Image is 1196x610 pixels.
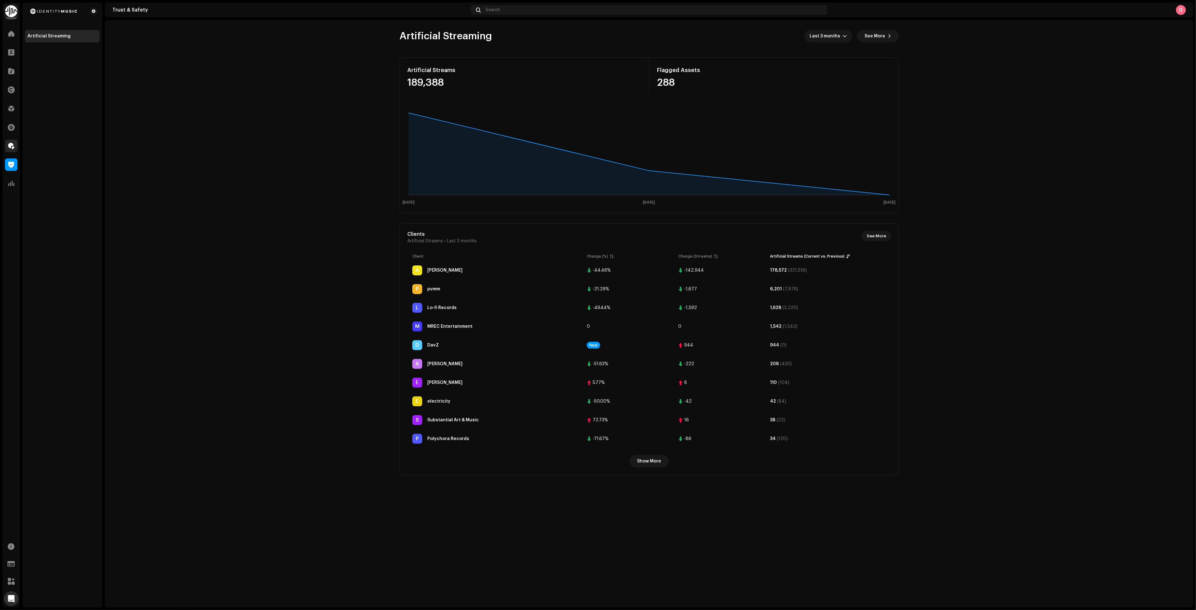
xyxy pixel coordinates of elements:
[770,399,776,404] div: 42
[780,362,792,366] div: (430)
[587,361,669,366] span: -51.63
[782,306,798,310] div: (3,220)
[780,343,787,347] div: (0)
[657,65,700,75] div: Flagged Assets
[4,591,19,606] div: Open Intercom Messenger
[770,253,845,259] div: Artificial Streams (Current vs. Previous)
[770,418,775,422] div: 38
[407,239,443,244] span: Artificial Streams
[679,418,760,423] span: 16
[593,418,608,422] div: 72.73%
[407,65,455,75] div: Artificial Streams
[427,437,469,441] div: Polychora Records
[857,30,899,42] button: See More
[770,268,787,273] div: 178,572
[427,324,473,329] div: MREC Entertainment
[777,418,785,422] div: (22)
[684,268,704,273] div: -142,944
[27,7,80,15] img: 2d8271db-5505-4223-b535-acbbe3973654
[684,380,687,385] div: 6
[679,399,760,404] span: -42
[399,30,492,42] span: Artificial Streaming
[407,78,641,88] div: 189,388
[407,231,477,237] div: Clients
[412,340,422,350] div: D
[770,362,779,366] div: 208
[770,324,782,329] div: 1,542
[770,306,781,310] div: 1,628
[679,253,713,259] div: Change (Streams)
[412,265,422,275] div: A
[770,437,776,441] div: 34
[412,378,422,388] div: E
[657,78,891,88] div: 288
[684,287,697,291] div: -1,677
[593,362,608,366] div: -51.63%
[679,343,760,348] span: 944
[593,287,609,291] div: -21.29%
[862,231,891,241] button: See More
[679,268,760,273] span: -142944
[593,268,611,273] div: -44.46%
[593,437,609,441] div: -71.67%
[5,5,17,17] img: 0f74c21f-6d1c-4dbc-9196-dbddad53419e
[679,436,760,441] span: -86
[1176,5,1186,15] div: D
[427,268,463,273] div: Alexa ASMR
[684,437,692,441] div: -86
[587,287,669,292] span: -21.29
[412,396,422,406] div: E
[427,362,463,366] div: Aniruddha Harishchandra Karne
[587,268,669,273] span: -44.46
[593,306,610,310] div: -49.44%
[427,287,440,291] div: pvmm
[412,434,422,444] div: P
[679,324,682,329] div: 0
[587,380,669,385] span: 5.77
[777,437,788,441] div: (120)
[770,343,779,347] div: 944
[27,34,71,39] div: Artificial Streaming
[412,284,422,294] div: P
[444,239,446,244] span: •
[427,306,457,310] div: Lo-fi Records
[587,253,608,259] div: Change (%)
[427,380,463,385] div: Emily Watts
[684,399,692,404] div: -42
[643,201,655,205] text: [DATE]
[587,342,600,349] div: New
[486,7,500,12] span: Search
[427,399,450,404] div: electricity
[788,268,807,273] div: (321,516)
[427,418,479,422] div: Substantial Art & Music
[783,287,798,291] div: (7,878)
[593,380,605,385] div: 5.77%
[679,305,760,310] span: -1592
[770,287,782,291] div: 6,201
[587,305,669,310] span: -49.44
[427,343,439,347] div: DavZ
[679,380,760,385] span: 6
[112,7,468,12] div: Trust & Safety
[684,362,694,366] div: -222
[777,399,786,404] div: (84)
[593,399,610,404] div: -50.00%
[412,415,422,425] div: S
[679,361,760,366] span: -222
[684,306,697,310] div: -1,592
[403,201,414,205] text: [DATE]
[447,239,477,244] span: Last 3 months
[587,324,669,329] span: 0
[778,380,789,385] div: (104)
[679,287,760,292] span: -1677
[684,343,694,347] div: 944
[810,30,843,42] span: Last 3 months
[587,436,669,441] span: -71.67
[637,455,661,467] span: Show More
[865,30,885,42] span: See More
[412,322,422,332] div: M
[679,324,760,329] span: 0
[783,324,797,329] div: (1,542)
[412,303,422,313] div: L
[884,201,895,205] text: [DATE]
